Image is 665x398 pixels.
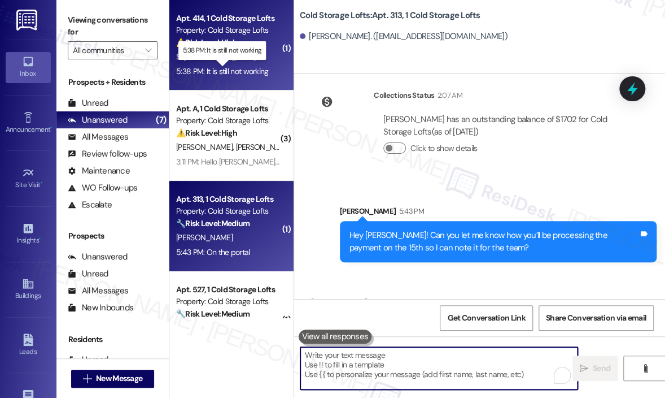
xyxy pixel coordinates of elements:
[300,31,508,42] div: [PERSON_NAME]. ([EMAIL_ADDRESS][DOMAIN_NAME])
[396,205,423,217] div: 5:43 PM
[68,11,158,41] label: Viewing conversations for
[56,230,169,242] div: Prospects
[68,354,108,366] div: Unread
[410,142,477,154] label: Click to show details
[68,251,128,263] div: Unanswered
[96,373,142,384] span: New Message
[176,296,281,308] div: Property: Cold Storage Lofts
[176,12,281,24] div: Apt. 414, 1 Cold Storage Lofts
[176,128,237,138] strong: ⚠️ Risk Level: High
[300,10,480,21] b: Cold Storage Lofts: Apt. 313, 1 Cold Storage Lofts
[176,309,250,319] strong: 🔧 Risk Level: Medium
[176,51,255,62] span: S. [GEOGRAPHIC_DATA]
[83,374,91,383] i: 
[176,66,269,76] div: 5:38 PM: It is still not working
[145,46,151,55] i: 
[349,230,638,254] div: Hey [PERSON_NAME]! Can you let me know how you’ll be processing the payment on the 15th so I can ...
[236,142,292,152] span: [PERSON_NAME]
[68,285,128,297] div: All Messages
[56,76,169,88] div: Prospects + Residents
[68,182,137,194] div: WO Follow-ups
[41,179,42,187] span: •
[16,10,40,31] img: ResiDesk Logo
[68,148,147,160] div: Review follow-ups
[68,131,128,143] div: All Messages
[368,296,395,308] div: 5:43 PM
[68,114,128,126] div: Unanswered
[176,218,250,228] strong: 🔧 Risk Level: Medium
[176,115,281,127] div: Property: Cold Storage Lofts
[311,296,395,312] div: [PERSON_NAME]
[447,312,525,324] span: Get Conversation Link
[546,312,646,324] span: Share Conversation via email
[593,362,610,374] span: Send
[572,356,618,381] button: Send
[68,302,133,314] div: New Inbounds
[176,284,281,296] div: Apt. 527, 1 Cold Storage Lofts
[641,364,650,373] i: 
[374,89,434,101] div: Collections Status
[434,89,462,101] div: 2:07 AM
[68,199,112,211] div: Escalate
[73,41,139,59] input: All communities
[383,114,618,138] div: [PERSON_NAME] has an outstanding balance of $1702 for Cold Storage Lofts (as of [DATE])
[71,370,155,388] button: New Message
[68,268,108,280] div: Unread
[39,235,41,243] span: •
[539,305,654,331] button: Share Conversation via email
[50,124,52,132] span: •
[6,219,51,249] a: Insights •
[6,52,51,83] a: Inbox
[176,205,281,217] div: Property: Cold Storage Lofts
[176,142,236,152] span: [PERSON_NAME]
[56,334,169,345] div: Residents
[176,24,281,36] div: Property: Cold Storage Lofts
[176,37,237,47] strong: ⚠️ Risk Level: High
[6,330,51,361] a: Leads
[300,347,577,390] textarea: To enrich screen reader interactions, please activate Accessibility in Grammarly extension settings
[176,193,281,205] div: Apt. 313, 1 Cold Storage Lofts
[176,247,250,257] div: 5:43 PM: On the portal
[6,274,51,305] a: Buildings
[6,163,51,194] a: Site Visit •
[176,232,233,243] span: [PERSON_NAME]
[340,205,657,221] div: [PERSON_NAME]
[153,111,169,129] div: (7)
[68,97,108,109] div: Unread
[183,46,262,55] p: 5:38 PM: It is still not working
[440,305,532,331] button: Get Conversation Link
[176,103,281,115] div: Apt. A, 1 Cold Storage Lofts
[68,165,130,177] div: Maintenance
[580,364,588,373] i: 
